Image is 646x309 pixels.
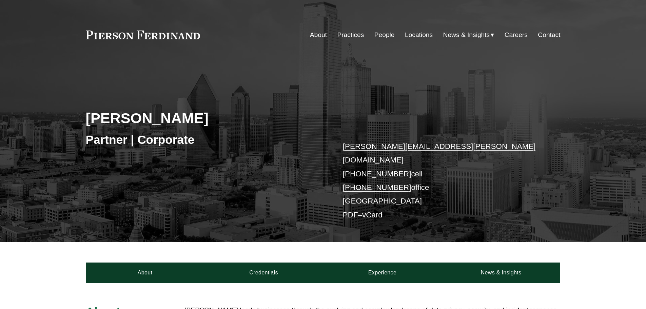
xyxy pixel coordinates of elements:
a: folder dropdown [443,28,494,41]
a: Experience [323,263,442,283]
a: Credentials [204,263,323,283]
h2: [PERSON_NAME] [86,109,323,127]
a: vCard [362,211,383,219]
a: News & Insights [442,263,560,283]
p: cell office [GEOGRAPHIC_DATA] – [343,140,541,222]
a: Careers [505,28,528,41]
a: About [310,28,327,41]
a: About [86,263,204,283]
a: Locations [405,28,433,41]
a: [PERSON_NAME][EMAIL_ADDRESS][PERSON_NAME][DOMAIN_NAME] [343,142,536,164]
a: [PHONE_NUMBER] [343,170,411,178]
h3: Partner | Corporate [86,132,323,147]
a: PDF [343,211,358,219]
a: Contact [538,28,560,41]
a: People [374,28,395,41]
span: News & Insights [443,29,490,41]
a: Practices [337,28,364,41]
a: [PHONE_NUMBER] [343,183,411,192]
